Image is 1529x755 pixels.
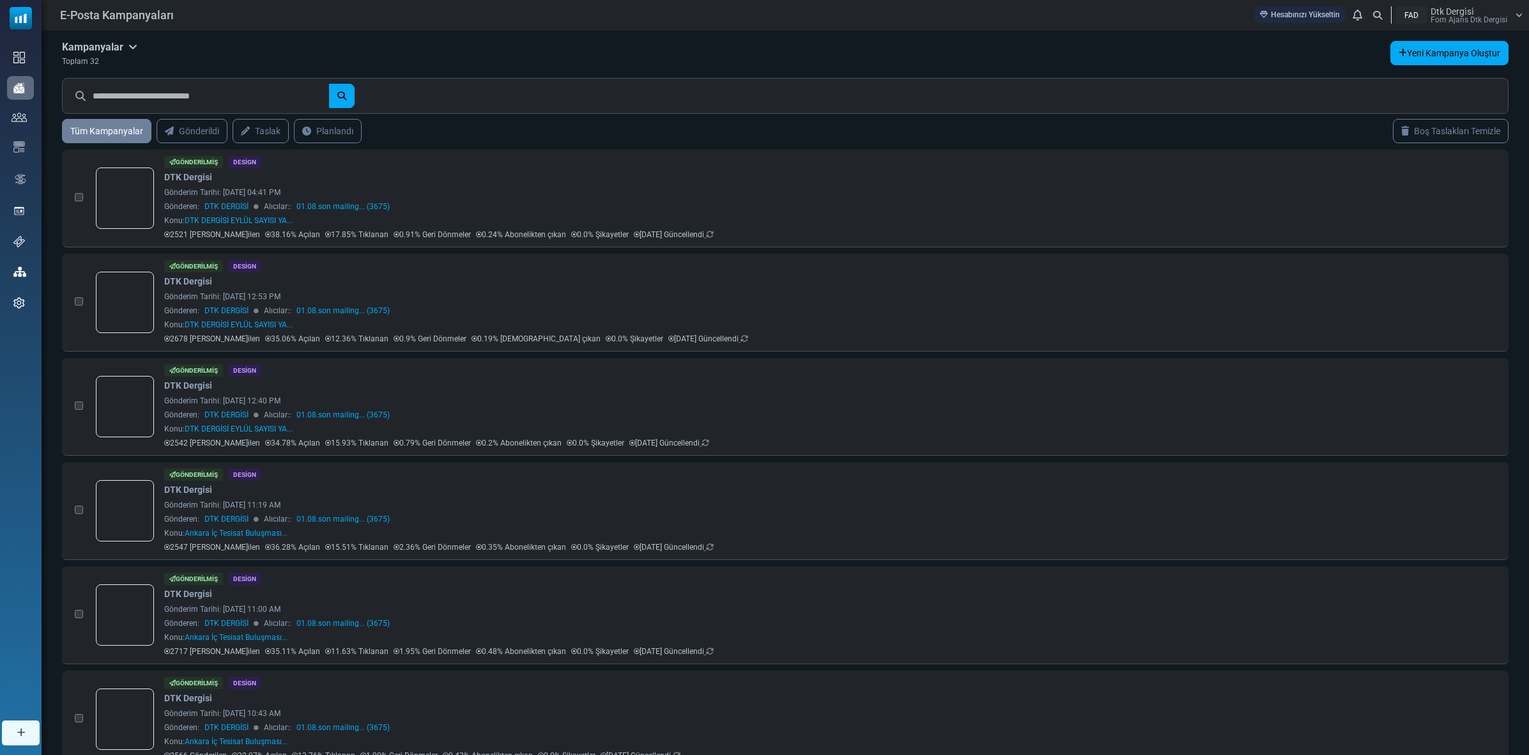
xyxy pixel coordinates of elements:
[164,215,293,226] div: Konu:
[265,229,320,240] p: 38.16% Açılan
[185,529,288,538] span: Ankara İç Tesisat Buluşması...
[567,437,624,449] p: 0.0% Şikayetler
[476,229,566,240] p: 0.24% Abonelikten çıkan
[204,513,249,525] span: DTK DERGİSİ
[325,646,388,657] p: 11.63% Tıklanan
[296,201,390,212] a: 01.08.son mailing... (3675)
[13,82,25,93] img: campaigns-icon-active.png
[204,409,249,421] span: DTK DERGİSİ
[571,229,629,240] p: 0.0% Şikayetler
[204,618,249,629] span: DTK DERGİSİ
[164,722,1326,733] div: Gönderen: Alıcılar::
[164,677,223,689] div: Gönderilmiş
[294,119,362,143] a: Planlandı
[265,333,320,345] p: 35.06% Açılan
[476,437,562,449] p: 0.2% Abonelikten çıkan
[325,333,388,345] p: 12.36% Tıklanan
[164,736,288,747] div: Konu:
[164,291,1326,302] div: Gönderim Tarihi: [DATE] 12:53 PM
[325,541,388,553] p: 15.51% Tıklanan
[164,409,1326,421] div: Gönderen: Alıcılar::
[164,646,260,657] p: 2717 [PERSON_NAME]ilen
[571,646,629,657] p: 0.0% Şikayetler
[12,113,27,121] img: contacts-icon.svg
[394,646,471,657] p: 1.95% Geri Dönmeler
[228,677,261,689] div: Design
[90,57,99,66] span: 32
[13,172,27,187] img: workflow.svg
[13,236,25,247] img: support-icon.svg
[394,333,466,345] p: 0.9% Geri Dönmeler
[472,333,601,345] p: 0.19% [DEMOGRAPHIC_DATA] çıkan
[476,646,566,657] p: 0.48% Abonelikten çıkan
[228,573,261,585] div: Design
[228,156,261,168] div: Design
[164,708,1326,719] div: Gönderim Tarihi: [DATE] 10:43 AM
[164,275,212,288] a: DTK Dergisi
[634,229,714,240] p: [DATE] Güncellendi
[476,541,566,553] p: 0.35% Abonelikten çıkan
[164,319,293,331] div: Konu:
[164,513,1326,525] div: Gönderen: Alıcılar::
[204,201,249,212] span: DTK DERGİSİ
[164,229,260,240] p: 2521 [PERSON_NAME]ilen
[296,618,390,629] a: 01.08.son mailing... (3675)
[164,632,288,643] div: Konu:
[164,156,223,168] div: Gönderilmiş
[606,333,663,345] p: 0.0% Şikayetler
[394,437,471,449] p: 0.79% Geri Dönmeler
[204,722,249,733] span: DTK DERGİSİ
[204,305,249,316] span: DTK DERGİSİ
[164,364,223,377] div: Gönderilmiş
[1254,6,1346,23] a: Hesabınızı Yükseltin
[164,499,1326,511] div: Gönderim Tarihi: [DATE] 11:19 AM
[62,57,88,66] span: Toplam
[185,737,288,746] span: Ankara İç Tesisat Buluşması...
[265,646,320,657] p: 35.11% Açılan
[265,541,320,553] p: 36.28% Açılan
[13,205,25,217] img: landing_pages.svg
[60,6,174,24] span: E-Posta Kampanyaları
[233,119,289,143] a: Taslak
[228,364,261,377] div: Design
[62,41,137,53] h5: Kampanyalar
[13,297,25,309] img: settings-icon.svg
[164,305,1326,316] div: Gönderen: Alıcılar::
[629,437,709,449] p: [DATE] Güncellendi
[164,423,293,435] div: Konu:
[325,437,388,449] p: 15.93% Tıklanan
[157,119,227,143] a: Gönderildi
[164,333,260,345] p: 2678 [PERSON_NAME]ilen
[394,229,471,240] p: 0.91% Geri Dönmeler
[164,603,1326,615] div: Gönderim Tarihi: [DATE] 11:00 AM
[1431,16,1507,24] span: Fom Ajans Dtk Dergi̇si̇
[164,437,260,449] p: 2542 [PERSON_NAME]ilen
[1395,6,1523,24] a: FAD Dtk Dergi̇si̇ Fom Ajans Dtk Dergi̇si̇
[634,646,714,657] p: [DATE] Güncellendi
[164,483,212,497] a: DTK Dergisi
[62,119,151,143] a: Tüm Kampanyalar
[1390,41,1509,65] a: Yeni Kampanya Oluştur
[164,527,288,539] div: Konu:
[296,513,390,525] a: 01.08.son mailing... (3675)
[394,541,471,553] p: 2.36% Geri Dönmeler
[164,692,212,705] a: DTK Dergisi
[13,141,25,153] img: email-templates-icon.svg
[185,633,288,642] span: Ankara İç Tesisat Buluşması...
[164,201,1326,212] div: Gönderen: Alıcılar::
[185,320,293,329] span: DTK DERGİSİ EYLÜL SAYISI YA...
[13,52,25,63] img: dashboard-icon.svg
[668,333,748,345] p: [DATE] Güncellendi
[296,305,390,316] a: 01.08.son mailing... (3675)
[164,171,212,184] a: DTK Dergisi
[571,541,629,553] p: 0.0% Şikayetler
[164,260,223,272] div: Gönderilmiş
[296,409,390,421] a: 01.08.son mailing... (3675)
[164,187,1326,198] div: Gönderim Tarihi: [DATE] 04:41 PM
[325,229,388,240] p: 17.85% Tıklanan
[228,469,261,481] div: Design
[10,7,32,29] img: mailsoftly_icon_blue_white.svg
[164,618,1326,629] div: Gönderen: Alıcılar::
[1393,119,1509,143] a: Boş Taslakları Temizle
[1431,7,1474,16] span: Dtk Dergi̇si̇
